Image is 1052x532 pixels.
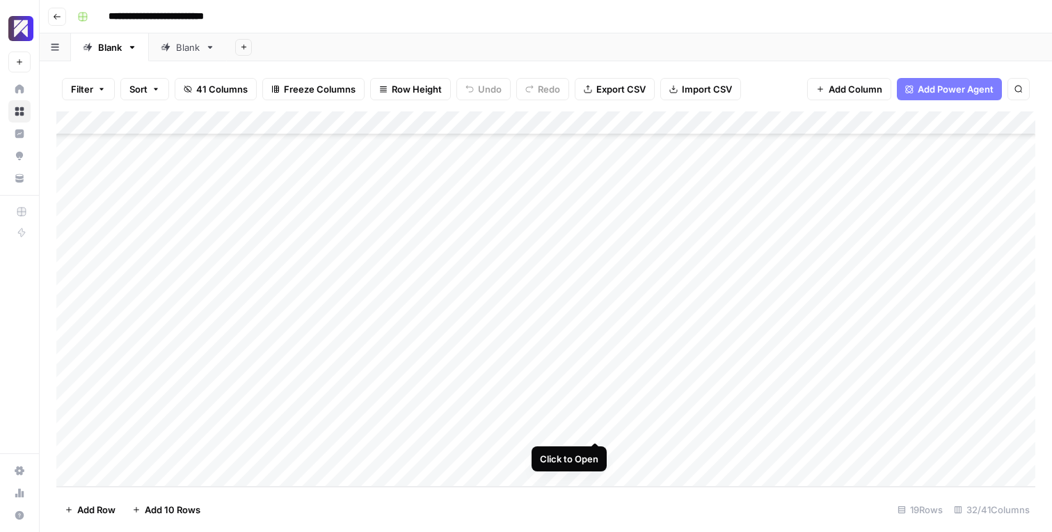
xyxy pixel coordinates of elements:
span: Redo [538,82,560,96]
a: Blank [149,33,227,61]
a: Blank [71,33,149,61]
button: Redo [516,78,569,100]
button: Export CSV [575,78,655,100]
button: Add Power Agent [897,78,1002,100]
button: Sort [120,78,169,100]
span: Add 10 Rows [145,503,200,517]
button: Undo [456,78,511,100]
span: Add Power Agent [918,82,994,96]
div: 32/41 Columns [948,499,1035,521]
a: Usage [8,482,31,504]
span: 41 Columns [196,82,248,96]
span: Add Column [829,82,882,96]
div: Blank [176,40,200,54]
button: Import CSV [660,78,741,100]
a: Browse [8,100,31,123]
span: Export CSV [596,82,646,96]
button: 41 Columns [175,78,257,100]
a: Settings [8,460,31,482]
span: Undo [478,82,502,96]
span: Freeze Columns [284,82,356,96]
div: Click to Open [540,452,598,466]
span: Import CSV [682,82,732,96]
button: Add Column [807,78,891,100]
a: Home [8,78,31,100]
span: Sort [129,82,148,96]
a: Your Data [8,167,31,189]
button: Help + Support [8,504,31,526]
div: Blank [98,40,122,54]
button: Workspace: Overjet - Test [8,11,31,46]
button: Add 10 Rows [124,499,209,521]
button: Freeze Columns [262,78,365,100]
span: Add Row [77,503,115,517]
div: 19 Rows [892,499,948,521]
span: Filter [71,82,93,96]
a: Insights [8,123,31,145]
span: Row Height [392,82,442,96]
img: Overjet - Test Logo [8,16,33,41]
button: Row Height [370,78,451,100]
button: Add Row [56,499,124,521]
a: Opportunities [8,145,31,167]
button: Filter [62,78,115,100]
